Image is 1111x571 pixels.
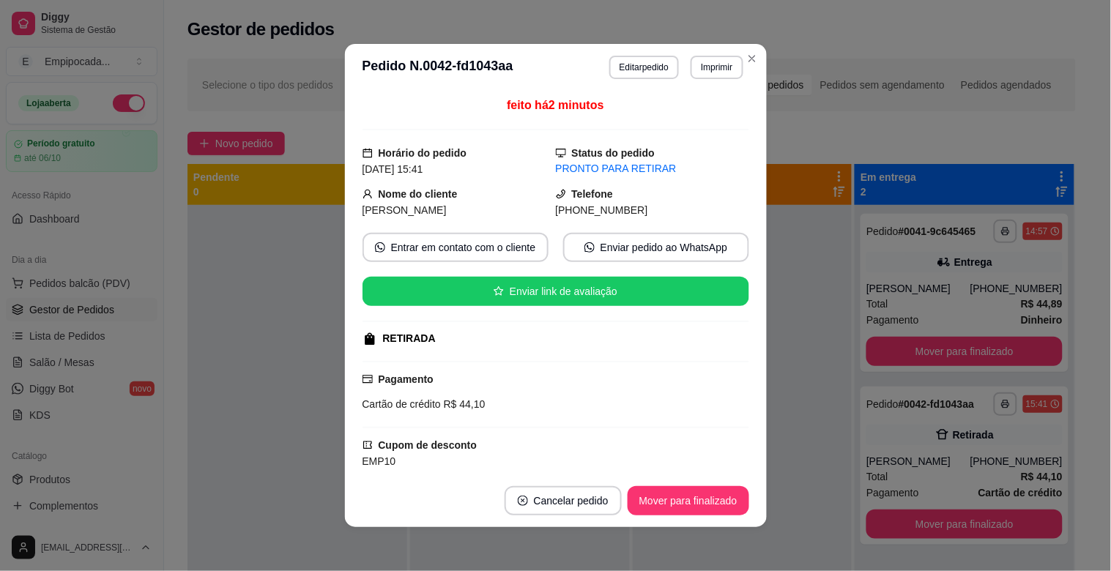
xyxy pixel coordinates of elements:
span: star [494,286,504,296]
span: close-circle [518,496,528,506]
span: [DATE] 15:41 [363,163,423,175]
button: whats-appEntrar em contato com o cliente [363,233,549,262]
span: calendar [363,148,373,158]
strong: Telefone [572,188,614,200]
span: whats-app [375,242,385,253]
span: desktop [556,148,566,158]
span: EMP10 [363,455,396,467]
span: [PHONE_NUMBER] [556,204,648,216]
div: PRONTO PARA RETIRAR [556,161,749,176]
div: RETIRADA [383,331,436,346]
span: phone [556,189,566,199]
strong: Status do pedido [572,147,655,159]
span: user [363,189,373,199]
button: Mover para finalizado [628,486,749,515]
strong: Horário do pedido [379,147,467,159]
button: Close [740,47,764,70]
button: close-circleCancelar pedido [505,486,622,515]
button: Imprimir [691,56,743,79]
span: credit-card [363,374,373,384]
button: starEnviar link de avaliação [363,277,749,306]
span: R$ 44,10 [441,398,486,410]
span: Cartão de crédito [363,398,441,410]
button: whats-appEnviar pedido ao WhatsApp [563,233,749,262]
strong: Pagamento [379,373,434,385]
strong: Nome do cliente [379,188,458,200]
button: Editarpedido [609,56,679,79]
strong: Cupom de desconto [379,439,478,451]
span: [PERSON_NAME] [363,204,447,216]
span: whats-app [584,242,595,253]
h3: Pedido N. 0042-fd1043aa [363,56,513,79]
span: feito há 2 minutos [507,99,603,111]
